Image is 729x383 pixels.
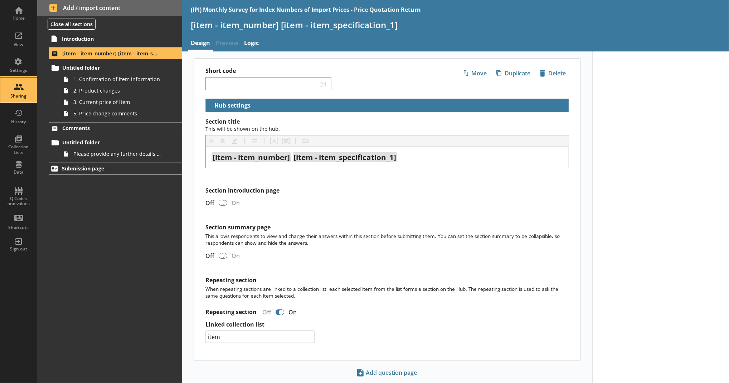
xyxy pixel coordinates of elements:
[205,187,569,194] label: Section introduction page
[73,110,161,117] span: 5. Price change comments
[205,67,387,75] label: Short code
[460,67,490,79] button: Move
[62,50,158,57] span: [item - item_number] [item - item_specification_1]
[205,118,280,133] span: Section title
[49,163,182,175] a: Submission page
[60,74,182,85] a: 1. Confirmation of item information
[49,33,182,44] a: Introduction
[6,225,31,230] div: Shortcuts
[49,4,170,12] span: Add / import content
[49,62,182,74] a: Untitled folder
[62,139,158,146] span: Untitled folder
[205,285,569,299] p: When repeating sections are linked to a collection list, each selected item from the list forms a...
[6,68,31,73] div: Settings
[6,15,31,21] div: Home
[205,308,257,316] label: Repeating section
[6,169,31,175] div: Data
[73,150,161,157] span: Please provide any further details that will help us to understand your business and tell an indu...
[213,152,290,162] span: [item - item_number]
[205,321,569,328] label: Linked collection list
[493,68,533,79] span: Duplicate
[319,80,329,87] span: 24
[229,199,246,207] div: On
[205,125,280,132] span: This will be shown on the hub.
[209,99,252,111] button: Hub settings
[205,276,257,284] label: Repeating section
[60,108,182,119] a: 5. Price change comments
[37,47,182,119] li: [item - item_number] [item - item_specification_1]Untitled folder1. Confirmation of item informat...
[60,96,182,108] a: 3. Current price of item
[73,99,161,105] span: 3. Current price of item
[6,196,31,207] div: Q Codes and values
[537,68,569,79] span: Delete
[60,148,182,160] a: Please provide any further details that will help us to understand your business and tell an indu...
[205,233,569,246] p: This allows respondents to view and change their answers within this section before submitting th...
[493,67,534,79] button: Duplicate
[200,199,217,207] div: Off
[188,36,213,51] a: Design
[49,47,182,59] a: [item - item_number] [item - item_specification_1]
[37,122,182,160] li: CommentsUntitled folderPlease provide any further details that will help us to understand your bu...
[52,62,183,119] li: Untitled folder1. Confirmation of item information2: Product changes3. Current price of item5. Pr...
[460,68,490,79] span: Move
[286,306,302,319] div: On
[48,19,96,30] button: Close all sections
[6,144,31,155] div: Collection Lists
[536,67,569,79] button: Delete
[6,246,31,252] div: Sign out
[49,137,182,148] a: Untitled folder
[229,252,246,260] div: On
[6,93,31,99] div: Sharing
[62,165,158,172] span: Submission page
[191,6,421,14] div: (IPI) Monthly Survey for Index Numbers of Import Prices - Price Quotation Return
[73,87,161,94] span: 2: Product changes
[73,76,161,83] span: 1. Confirmation of item information
[355,367,420,378] span: Add question page
[62,35,158,42] span: Introduction
[200,252,217,260] div: Off
[6,42,31,48] div: View
[62,125,158,131] span: Comments
[257,306,274,319] div: Off
[293,152,396,162] span: [item - item_specification_1]
[191,19,720,30] h1: [item - item_number] [item - item_specification_1]
[354,367,421,379] button: Add question page
[52,137,183,160] li: Untitled folderPlease provide any further details that will help us to understand your business a...
[49,122,182,134] a: Comments
[212,153,563,162] div: [object Object]
[60,85,182,96] a: 2: Product changes
[6,119,31,125] div: History
[241,36,262,51] a: Logic
[213,36,241,51] span: Preview
[62,64,158,71] span: Untitled folder
[205,223,271,231] label: Section summary page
